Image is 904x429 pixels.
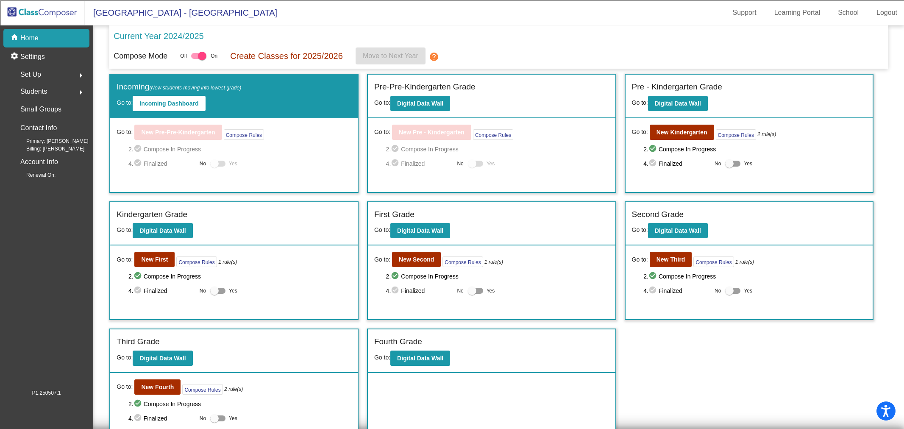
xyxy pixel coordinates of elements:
mat-icon: arrow_right [76,87,86,97]
mat-icon: check_circle [648,286,659,296]
button: Compose Rules [182,384,223,395]
i: 1 rule(s) [218,258,237,266]
span: Yes [229,159,237,169]
span: 2. Compose In Progress [643,144,866,154]
span: Go to: [374,128,390,136]
button: New Third [650,252,692,267]
span: 2. Compose In Progress [386,271,609,281]
mat-icon: check_circle [648,159,659,169]
button: New Fourth [134,379,181,395]
span: 2. Compose In Progress [128,271,351,281]
mat-icon: check_circle [134,271,144,281]
label: Kindergarten Grade [117,209,187,221]
span: No [457,287,463,295]
span: Go to: [117,226,133,233]
label: First Grade [374,209,414,221]
button: Digital Data Wall [390,96,450,111]
span: Go to: [374,354,390,361]
i: 1 rule(s) [735,258,754,266]
mat-icon: check_circle [134,286,144,296]
mat-icon: check_circle [134,413,144,423]
span: 2. Compose In Progress [128,399,351,409]
mat-icon: check_circle [391,144,401,154]
button: Digital Data Wall [133,351,192,366]
b: New First [141,256,168,263]
label: Third Grade [117,336,159,348]
span: 4. Finalized [386,159,453,169]
b: Digital Data Wall [139,227,186,234]
span: Students [20,86,47,97]
button: New Second [392,252,441,267]
span: 4. Finalized [128,413,195,423]
span: No [200,287,206,295]
button: Compose Rules [473,129,513,140]
button: Compose Rules [224,129,264,140]
i: 1 rule(s) [484,258,503,266]
p: Compose Mode [114,50,167,62]
span: No [715,160,721,167]
mat-icon: check_circle [391,271,401,281]
p: Settings [20,52,45,62]
span: On [211,52,217,60]
p: Small Groups [20,103,61,115]
span: Go to: [117,255,133,264]
button: Incoming Dashboard [133,96,205,111]
span: (New students moving into lowest grade) [149,85,241,91]
i: 2 rule(s) [224,385,243,393]
span: 4. Finalized [128,286,195,296]
span: No [715,287,721,295]
span: Yes [487,286,495,296]
span: Go to: [374,255,390,264]
button: New Kindergarten [650,125,714,140]
span: Yes [487,159,495,169]
label: Pre-Pre-Kindergarten Grade [374,81,476,93]
mat-icon: check_circle [134,159,144,169]
span: Go to: [117,128,133,136]
span: No [457,160,463,167]
mat-icon: check_circle [391,286,401,296]
label: Pre - Kindergarten Grade [632,81,722,93]
button: Compose Rules [716,129,756,140]
mat-icon: home [10,33,20,43]
mat-icon: settings [10,52,20,62]
button: Digital Data Wall [648,223,708,238]
mat-icon: check_circle [648,144,659,154]
span: Move to Next Year [363,52,418,59]
b: Digital Data Wall [397,355,443,362]
span: Go to: [632,99,648,106]
button: Move to Next Year [356,47,426,64]
span: 4. Finalized [128,159,195,169]
b: New Pre - Kindergarten [399,129,465,136]
label: Incoming [117,81,241,93]
b: Incoming Dashboard [139,100,198,107]
span: 4. Finalized [386,286,453,296]
b: New Fourth [141,384,174,390]
span: Off [180,52,187,60]
label: Fourth Grade [374,336,422,348]
span: Yes [229,413,237,423]
span: Go to: [117,354,133,361]
b: Digital Data Wall [397,227,443,234]
p: Contact Info [20,122,57,134]
p: Account Info [20,156,58,168]
b: New Kindergarten [656,129,707,136]
span: Billing: [PERSON_NAME] [13,145,84,153]
span: 4. Finalized [643,286,710,296]
button: New Pre - Kindergarten [392,125,471,140]
span: Go to: [632,226,648,233]
button: New Pre-Pre-Kindergarten [134,125,222,140]
mat-icon: arrow_right [76,70,86,81]
span: Go to: [117,99,133,106]
span: No [200,160,206,167]
b: New Third [656,256,685,263]
b: New Second [399,256,434,263]
span: Yes [229,286,237,296]
button: Compose Rules [176,256,217,267]
button: Digital Data Wall [390,351,450,366]
mat-icon: help [429,52,439,62]
span: Go to: [374,226,390,233]
b: Digital Data Wall [655,227,701,234]
p: Create Classes for 2025/2026 [230,50,343,62]
span: No [200,415,206,422]
span: 4. Finalized [643,159,710,169]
